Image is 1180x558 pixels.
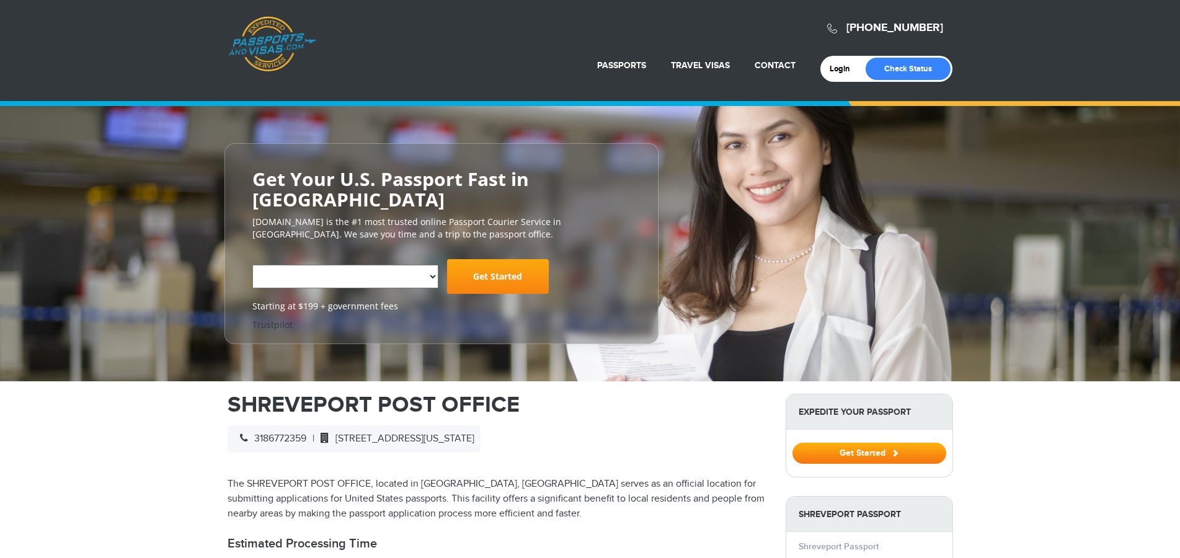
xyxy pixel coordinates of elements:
p: The SHREVEPORT POST OFFICE, located in [GEOGRAPHIC_DATA], [GEOGRAPHIC_DATA] serves as an official... [228,477,767,521]
strong: Shreveport Passport [786,497,952,532]
span: 3186772359 [234,433,306,445]
a: Get Started [447,259,549,294]
a: Passports & [DOMAIN_NAME] [228,16,316,72]
p: [DOMAIN_NAME] is the #1 most trusted online Passport Courier Service in [GEOGRAPHIC_DATA]. We sav... [252,216,631,241]
strong: Expedite Your Passport [786,394,952,430]
h2: Get Your U.S. Passport Fast in [GEOGRAPHIC_DATA] [252,169,631,210]
button: Get Started [792,443,946,464]
a: Login [830,64,859,74]
a: Travel Visas [671,60,730,71]
a: [PHONE_NUMBER] [846,21,943,35]
a: Shreveport Passport [799,541,879,552]
span: [STREET_ADDRESS][US_STATE] [314,433,474,445]
a: Get Started [792,448,946,458]
a: Contact [755,60,796,71]
h1: SHREVEPORT POST OFFICE [228,394,767,416]
span: Starting at $199 + government fees [252,300,631,312]
a: Passports [597,60,646,71]
h2: Estimated Processing Time [228,536,767,551]
a: Check Status [866,58,951,80]
a: Trustpilot [252,319,293,330]
div: | [228,425,481,453]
